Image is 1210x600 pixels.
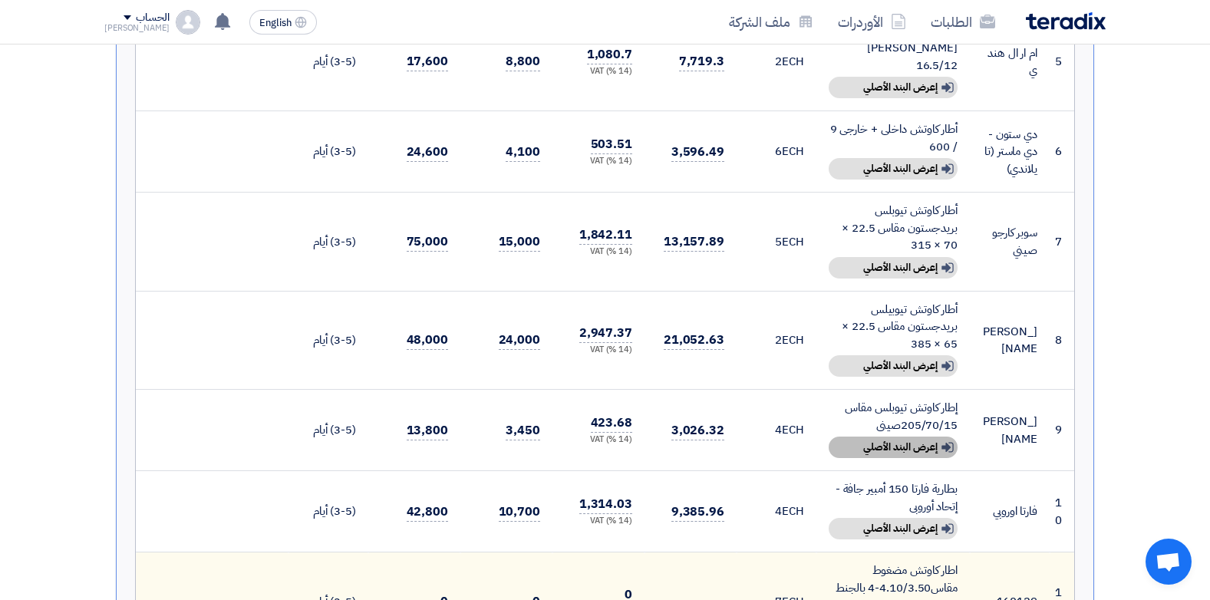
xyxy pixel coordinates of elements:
[407,421,448,440] span: 13,800
[775,421,782,438] span: 4
[591,414,632,433] span: 423.68
[565,344,632,357] div: (14 %) VAT
[737,111,816,193] td: ECH
[829,301,958,353] div: أطار كاوتش تيوبيلس بريدجستون مقاس 22.5 × 65 × 385
[717,4,826,40] a: ملف الشركة
[249,10,317,35] button: English
[565,246,632,259] div: (14 %) VAT
[288,390,368,471] td: (3-5) أيام
[679,52,724,71] span: 7,719.3
[970,111,1050,193] td: دي ستون - دي ماستر (تايلاندي)
[499,331,540,350] span: 24,000
[288,193,368,292] td: (3-5) أيام
[671,143,724,162] span: 3,596.49
[664,331,724,350] span: 21,052.63
[506,421,540,440] span: 3,450
[1050,12,1074,111] td: 5
[829,437,958,458] div: إعرض البند الأصلي
[1050,390,1074,471] td: 9
[565,155,632,168] div: (14 %) VAT
[1050,193,1074,292] td: 7
[829,202,958,254] div: أطار كاوتش تيوبلس بريدجستون مقاس 22.5 × 70 × 315
[499,503,540,522] span: 10,700
[737,390,816,471] td: ECH
[970,291,1050,390] td: [PERSON_NAME]
[1050,111,1074,193] td: 6
[499,232,540,252] span: 15,000
[407,503,448,522] span: 42,800
[826,4,918,40] a: الأوردرات
[1050,291,1074,390] td: 8
[1026,12,1106,30] img: Teradix logo
[970,12,1050,111] td: ام ار ال هندي
[918,4,1007,40] a: الطلبات
[737,471,816,552] td: ECH
[407,52,448,71] span: 17,600
[506,52,540,71] span: 8,800
[506,143,540,162] span: 4,100
[775,233,782,250] span: 5
[664,232,724,252] span: 13,157.89
[737,193,816,292] td: ECH
[136,12,169,25] div: الحساب
[565,65,632,78] div: (14 %) VAT
[565,515,632,528] div: (14 %) VAT
[829,158,958,180] div: إعرض البند الأصلي
[591,135,632,154] span: 503.51
[288,111,368,193] td: (3-5) أيام
[288,471,368,552] td: (3-5) أيام
[737,291,816,390] td: ECH
[829,518,958,539] div: إعرض البند الأصلي
[829,77,958,98] div: إعرض البند الأصلي
[970,193,1050,292] td: سوبر كارجو صيني
[775,53,782,70] span: 2
[671,421,724,440] span: 3,026.32
[737,12,816,111] td: ECH
[579,495,632,514] span: 1,314.03
[587,45,632,64] span: 1,080.7
[829,257,958,279] div: إعرض البند الأصلي
[970,390,1050,471] td: [PERSON_NAME]
[775,331,782,348] span: 2
[829,399,958,434] div: إطار كاوتش تيوبلس مقاس 205/70/15صينى
[829,480,958,515] div: بطارية فارتا 150 أمبير جافة - إتحاد أوروبى
[970,471,1050,552] td: فارتا اوروبي
[407,232,448,252] span: 75,000
[565,434,632,447] div: (14 %) VAT
[288,291,368,390] td: (3-5) أيام
[829,120,958,155] div: أطار كاوتش داخلى + خارجى 9 / 600
[775,143,782,160] span: 6
[176,10,200,35] img: profile_test.png
[1146,539,1192,585] a: Open chat
[259,18,292,28] span: English
[288,12,368,111] td: (3-5) أيام
[1050,471,1074,552] td: 10
[407,331,448,350] span: 48,000
[829,355,958,377] div: إعرض البند الأصلي
[579,226,632,245] span: 1,842.11
[671,503,724,522] span: 9,385.96
[829,22,958,74] div: إطار كاوتش [PERSON_NAME] 16.5/12
[104,24,170,32] div: [PERSON_NAME]
[407,143,448,162] span: 24,600
[775,503,782,519] span: 4
[579,324,632,343] span: 2,947.37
